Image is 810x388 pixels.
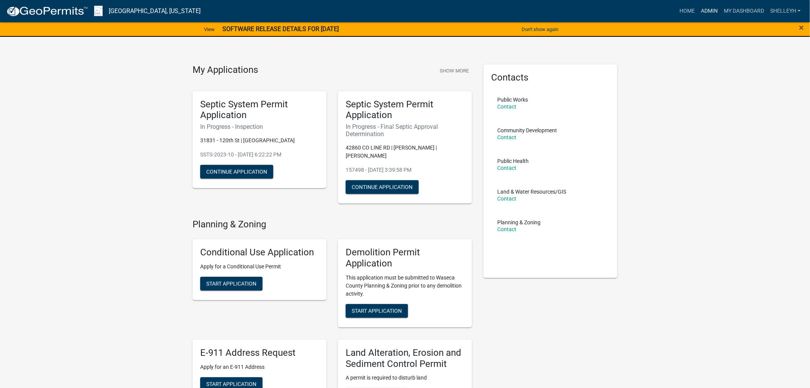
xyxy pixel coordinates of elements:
[193,64,258,76] h4: My Applications
[346,99,464,121] h5: Septic System Permit Application
[437,64,472,77] button: Show More
[200,99,319,121] h5: Septic System Permit Application
[519,23,562,36] button: Don't show again
[497,97,528,102] p: Public Works
[346,123,464,138] h6: In Progress - Final Septic Approval Determination
[497,196,516,202] a: Contact
[497,104,516,110] a: Contact
[721,4,767,18] a: My Dashboard
[799,22,804,33] span: ×
[497,128,557,133] p: Community Development
[497,226,516,232] a: Contact
[206,281,256,287] span: Start Application
[346,247,464,269] h5: Demolition Permit Application
[201,23,218,36] a: View
[346,304,408,318] button: Start Application
[206,381,256,387] span: Start Application
[222,25,339,33] strong: SOFTWARE RELEASE DETAILS FOR [DATE]
[200,363,319,371] p: Apply for an E-911 Address
[491,72,610,83] h5: Contacts
[767,4,804,18] a: shelleyh
[346,144,464,160] p: 42860 CO LINE RD | [PERSON_NAME] | [PERSON_NAME]
[109,5,201,18] a: [GEOGRAPHIC_DATA], [US_STATE]
[799,23,804,32] button: Close
[200,136,319,145] p: 31831 - 120th St | [GEOGRAPHIC_DATA]
[200,165,273,179] button: Continue Application
[200,247,319,258] h5: Conditional Use Application
[676,4,698,18] a: Home
[200,151,319,159] p: SSTS-2023-10 - [DATE] 6:22:22 PM
[497,158,529,164] p: Public Health
[193,219,472,230] h4: Planning & Zoning
[200,277,263,291] button: Start Application
[346,374,464,382] p: A permit is required to disturb land
[200,263,319,271] p: Apply for a Conditional Use Permit
[497,134,516,140] a: Contact
[497,165,516,171] a: Contact
[346,180,419,194] button: Continue Application
[94,6,103,16] img: Waseca County, Minnesota
[200,123,319,130] h6: In Progress - Inspection
[200,347,319,358] h5: E-911 Address Request
[346,347,464,370] h5: Land Alteration, Erosion and Sediment Control Permit
[497,220,541,225] p: Planning & Zoning
[497,189,566,194] p: Land & Water Resources/GIS
[346,166,464,174] p: 157498 - [DATE] 3:39:58 PM
[346,274,464,298] p: This application must be submitted to Waseca County Planning & Zoning prior to any demolition act...
[698,4,721,18] a: Admin
[352,307,402,314] span: Start Application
